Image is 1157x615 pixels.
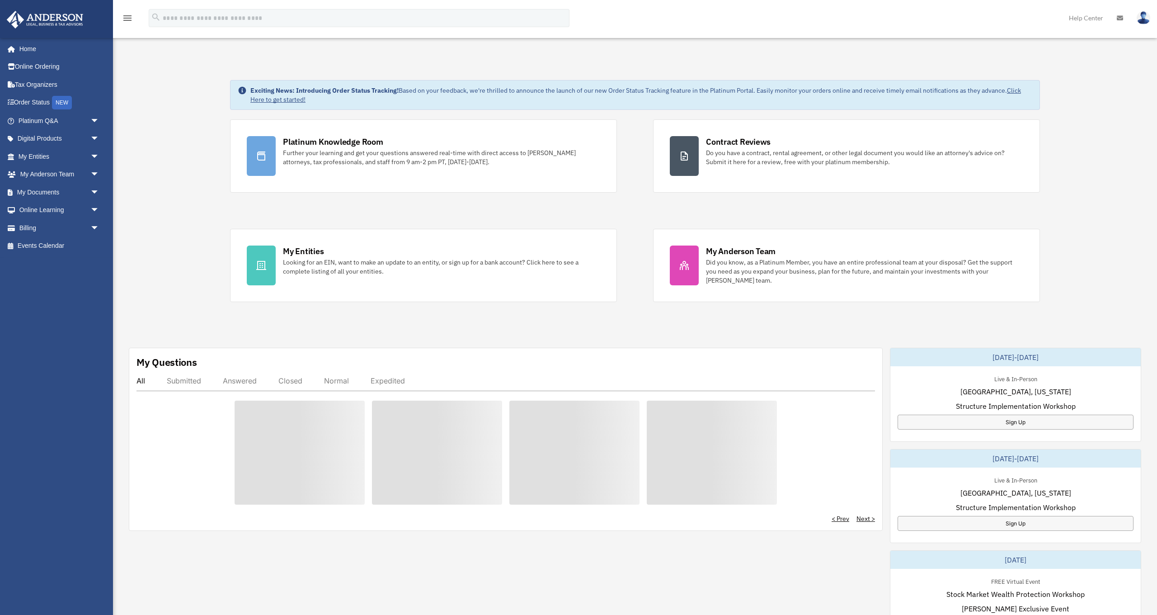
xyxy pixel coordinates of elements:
div: Further your learning and get your questions answered real-time with direct access to [PERSON_NAM... [283,148,600,166]
div: Do you have a contract, rental agreement, or other legal document you would like an attorney's ad... [706,148,1023,166]
a: Tax Organizers [6,76,113,94]
img: User Pic [1137,11,1150,24]
span: Stock Market Wealth Protection Workshop [946,589,1085,600]
a: Online Learningarrow_drop_down [6,201,113,219]
span: arrow_drop_down [90,130,108,148]
a: Platinum Knowledge Room Further your learning and get your questions answered real-time with dire... [230,119,617,193]
div: My Anderson Team [706,246,776,257]
div: [DATE]-[DATE] [890,348,1141,366]
span: arrow_drop_down [90,183,108,202]
strong: Exciting News: Introducing Order Status Tracking! [250,86,399,95]
i: menu [122,13,133,24]
div: Submitted [167,376,201,385]
a: Next > [856,514,875,523]
span: [GEOGRAPHIC_DATA], [US_STATE] [960,386,1071,397]
div: Expedited [371,376,405,385]
div: Looking for an EIN, want to make an update to an entity, or sign up for a bank account? Click her... [283,258,600,276]
div: [DATE] [890,551,1141,569]
div: My Questions [136,355,197,369]
span: arrow_drop_down [90,112,108,130]
div: Live & In-Person [987,374,1044,383]
span: arrow_drop_down [90,201,108,220]
div: Answered [223,376,257,385]
span: arrow_drop_down [90,219,108,237]
a: Digital Productsarrow_drop_down [6,130,113,148]
i: search [151,12,161,22]
a: menu [122,16,133,24]
a: Sign Up [898,415,1133,430]
div: Contract Reviews [706,136,771,147]
a: My Anderson Teamarrow_drop_down [6,166,113,184]
div: Normal [324,376,349,385]
span: arrow_drop_down [90,147,108,166]
a: Billingarrow_drop_down [6,219,113,237]
div: Based on your feedback, we're thrilled to announce the launch of our new Order Status Tracking fe... [250,86,1032,104]
div: Closed [278,376,302,385]
a: My Documentsarrow_drop_down [6,183,113,201]
a: Online Ordering [6,58,113,76]
a: Platinum Q&Aarrow_drop_down [6,112,113,130]
a: < Prev [832,514,849,523]
a: My Entitiesarrow_drop_down [6,147,113,166]
a: Events Calendar [6,237,113,255]
a: Home [6,40,108,58]
div: My Entities [283,246,324,257]
span: arrow_drop_down [90,166,108,184]
div: Platinum Knowledge Room [283,136,383,147]
span: Structure Implementation Workshop [956,502,1076,513]
img: Anderson Advisors Platinum Portal [4,11,86,28]
a: My Entities Looking for an EIN, want to make an update to an entity, or sign up for a bank accoun... [230,229,617,302]
div: Did you know, as a Platinum Member, you have an entire professional team at your disposal? Get th... [706,258,1023,285]
a: My Anderson Team Did you know, as a Platinum Member, you have an entire professional team at your... [653,229,1040,302]
span: [GEOGRAPHIC_DATA], [US_STATE] [960,487,1071,498]
a: Click Here to get started! [250,86,1021,104]
a: Contract Reviews Do you have a contract, rental agreement, or other legal document you would like... [653,119,1040,193]
div: [DATE]-[DATE] [890,449,1141,468]
div: All [136,376,145,385]
div: NEW [52,96,72,109]
span: Structure Implementation Workshop [956,401,1076,412]
div: FREE Virtual Event [984,576,1048,586]
a: Order StatusNEW [6,94,113,112]
div: Live & In-Person [987,475,1044,484]
span: [PERSON_NAME] Exclusive Event [962,603,1069,614]
a: Sign Up [898,516,1133,531]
